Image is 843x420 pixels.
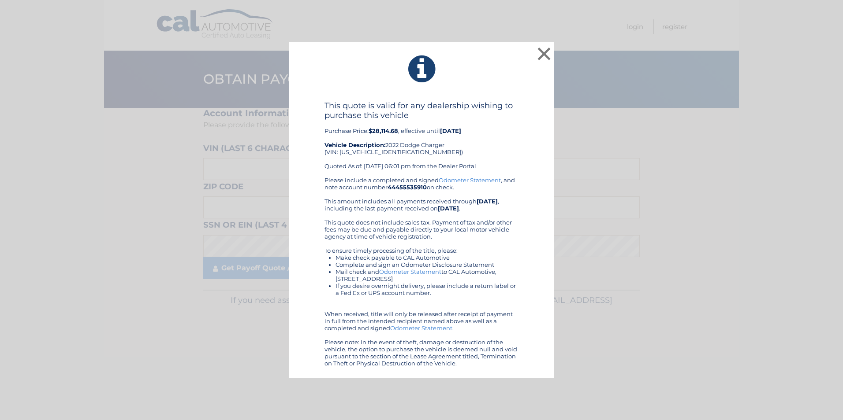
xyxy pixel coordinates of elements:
[388,184,427,191] b: 44455535910
[325,141,385,148] strong: Vehicle Description:
[477,198,498,205] b: [DATE]
[390,324,452,332] a: Odometer Statement
[336,254,518,261] li: Make check payable to CAL Automotive
[336,261,518,268] li: Complete and sign an Odometer Disclosure Statement
[369,127,398,134] b: $28,114.68
[439,177,501,184] a: Odometer Statement
[535,45,553,63] button: ×
[379,268,441,275] a: Odometer Statement
[325,101,518,177] div: Purchase Price: , effective until 2022 Dodge Charger (VIN: [US_VEHICLE_IDENTIFICATION_NUMBER]) Qu...
[325,101,518,120] h4: This quote is valid for any dealership wishing to purchase this vehicle
[336,268,518,282] li: Mail check and to CAL Automotive, [STREET_ADDRESS]
[438,205,459,212] b: [DATE]
[325,177,518,367] div: Please include a completed and signed , and note account number on check. This amount includes al...
[440,127,461,134] b: [DATE]
[336,282,518,296] li: If you desire overnight delivery, please include a return label or a Fed Ex or UPS account number.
